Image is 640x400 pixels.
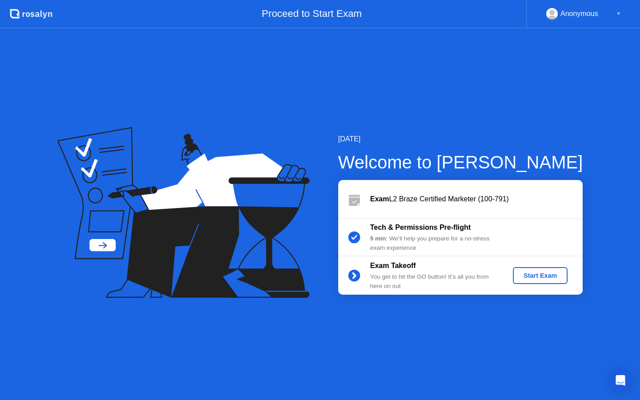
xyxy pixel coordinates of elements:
b: Tech & Permissions Pre-flight [370,224,471,231]
div: L2 Braze Certified Marketer (100-791) [370,194,583,204]
button: Start Exam [513,267,568,284]
b: Exam Takeoff [370,262,416,269]
div: Welcome to [PERSON_NAME] [338,149,583,176]
div: : We’ll help you prepare for a no-stress exam experience [370,234,498,252]
div: Start Exam [516,272,564,279]
b: Exam [370,195,389,203]
div: ▼ [616,8,621,20]
div: Anonymous [560,8,598,20]
div: You get to hit the GO button! It’s all you from here on out [370,272,498,291]
div: [DATE] [338,134,583,144]
b: 5 min [370,235,386,242]
div: Open Intercom Messenger [610,370,631,391]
